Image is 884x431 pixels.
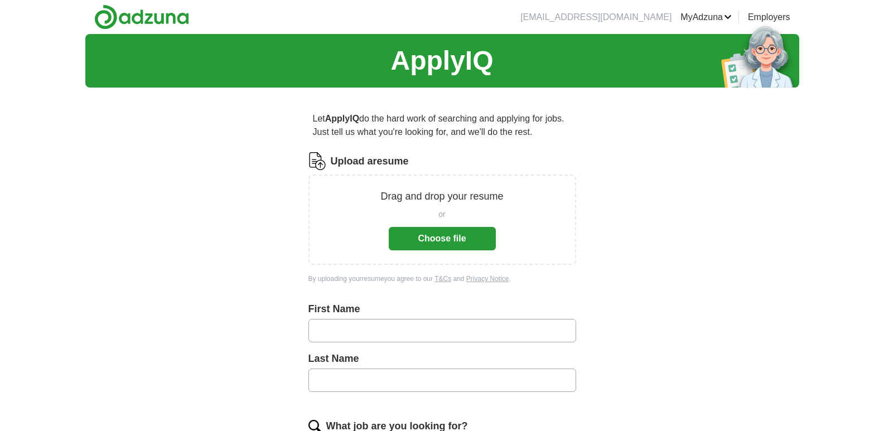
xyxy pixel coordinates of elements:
[520,11,672,24] li: [EMAIL_ADDRESS][DOMAIN_NAME]
[389,227,496,250] button: Choose file
[434,275,451,283] a: T&Cs
[466,275,509,283] a: Privacy Notice
[680,11,732,24] a: MyAdzuna
[94,4,189,30] img: Adzuna logo
[308,274,576,284] div: By uploading your resume you agree to our and .
[308,302,576,317] label: First Name
[438,209,445,220] span: or
[308,108,576,143] p: Let do the hard work of searching and applying for jobs. Just tell us what you're looking for, an...
[308,152,326,170] img: CV Icon
[308,351,576,366] label: Last Name
[331,154,409,169] label: Upload a resume
[748,11,790,24] a: Employers
[380,189,503,204] p: Drag and drop your resume
[390,41,493,81] h1: ApplyIQ
[325,114,359,123] strong: ApplyIQ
